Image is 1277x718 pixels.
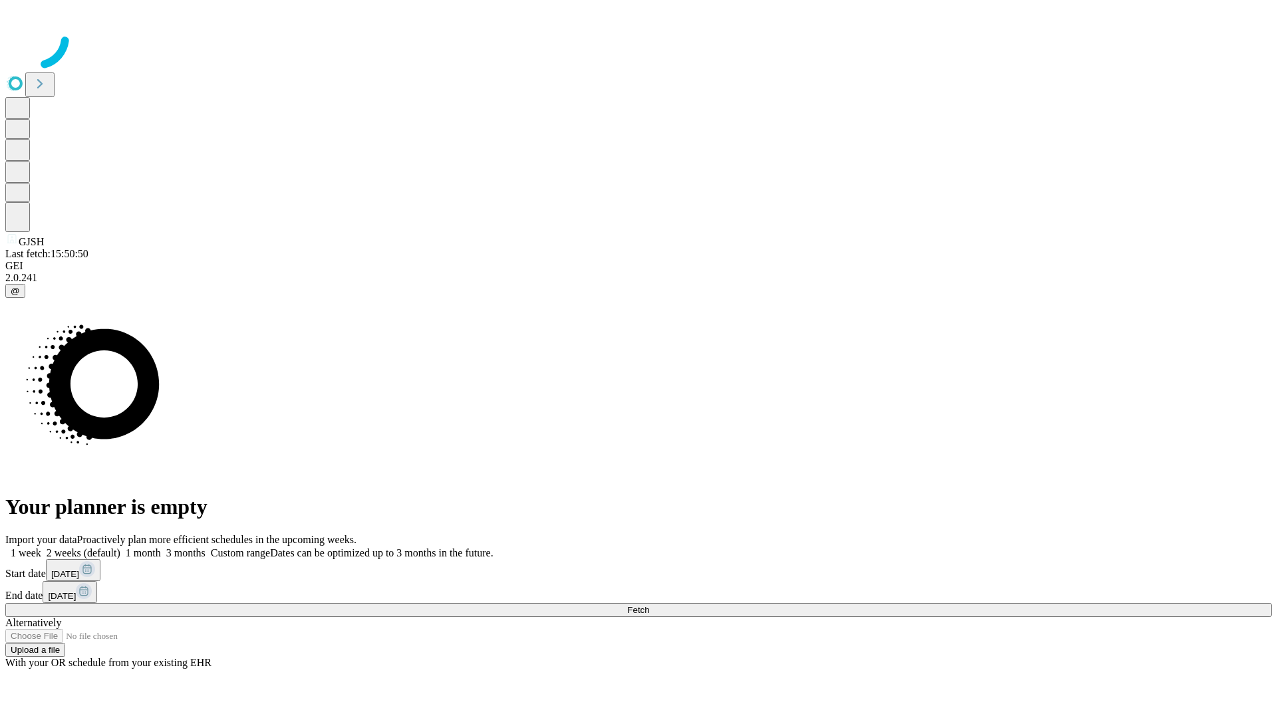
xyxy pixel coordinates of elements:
[47,547,120,558] span: 2 weeks (default)
[5,643,65,657] button: Upload a file
[5,260,1272,272] div: GEI
[126,547,161,558] span: 1 month
[5,248,88,259] span: Last fetch: 15:50:50
[270,547,493,558] span: Dates can be optimized up to 3 months in the future.
[51,569,79,579] span: [DATE]
[5,581,1272,603] div: End date
[77,534,356,545] span: Proactively plan more efficient schedules in the upcoming weeks.
[627,605,649,615] span: Fetch
[19,236,44,247] span: GJSH
[5,617,61,628] span: Alternatively
[5,559,1272,581] div: Start date
[5,603,1272,617] button: Fetch
[43,581,97,603] button: [DATE]
[46,559,100,581] button: [DATE]
[5,534,77,545] span: Import your data
[11,547,41,558] span: 1 week
[5,495,1272,519] h1: Your planner is empty
[48,591,76,601] span: [DATE]
[5,657,212,668] span: With your OR schedule from your existing EHR
[5,272,1272,284] div: 2.0.241
[166,547,206,558] span: 3 months
[5,284,25,298] button: @
[211,547,270,558] span: Custom range
[11,286,20,296] span: @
